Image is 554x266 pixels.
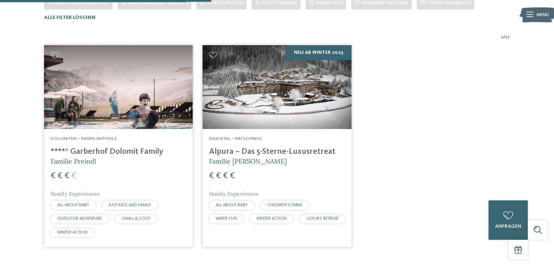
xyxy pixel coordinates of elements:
[209,157,287,165] span: Familie [PERSON_NAME]
[495,224,521,229] span: anfragen
[488,200,528,240] a: anfragen
[203,45,351,247] a: Familienhotels gesucht? Hier findet ihr die besten! Neu ab Winter 2025 Eisacktal – Ratschings Alp...
[209,172,214,180] span: €
[57,230,87,235] span: WINTER ACTION
[51,172,56,180] span: €
[505,34,510,40] span: 27
[223,172,228,180] span: €
[361,0,408,5] span: Kinderbetreuung
[209,147,345,157] h4: Alpura – Das 5-Sterne-Luxusretreat
[209,191,258,197] span: Family Experiences
[209,136,262,141] span: Eisacktal – Ratschings
[230,172,235,180] span: €
[64,172,70,180] span: €
[122,216,150,221] span: SMALL & COSY
[51,157,96,165] span: Familie Preindl
[503,34,505,40] span: /
[203,45,351,129] img: Familienhotels gesucht? Hier findet ihr die besten!
[51,191,100,197] span: Family Experiences
[316,0,343,5] span: Parkplatz
[216,216,237,221] span: WATER FUN
[109,203,151,207] span: JUST KIDS AND FAMILY
[256,216,287,221] span: WINTER ACTION
[207,0,243,5] span: Streichelzoo
[128,0,188,5] span: Familienappartements
[57,216,102,221] span: OUTDOOR ADVENTURE
[54,0,109,5] span: Abenteuerspielplatz
[57,203,89,207] span: ALL ABOUT BABY
[71,172,76,180] span: €
[267,203,302,207] span: CHILDREN’S FARM
[44,45,193,247] a: Familienhotels gesucht? Hier findet ihr die besten! Dolomiten – Rasen-Antholz ****ˢ Garberhof Dol...
[216,203,248,207] span: ALL ABOUT BABY
[216,172,221,180] span: €
[44,15,95,20] span: Alle Filter löschen
[44,45,193,129] img: Familienhotels gesucht? Hier findet ihr die besten!
[262,0,297,5] span: Kletterwand
[51,136,117,141] span: Dolomiten – Rasen-Antholz
[306,216,338,221] span: LUXURY RETREAT
[51,147,186,157] h4: ****ˢ Garberhof Dolomit Family
[427,0,471,5] span: Teenie-Angebote
[501,34,503,40] span: 2
[58,172,63,180] span: €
